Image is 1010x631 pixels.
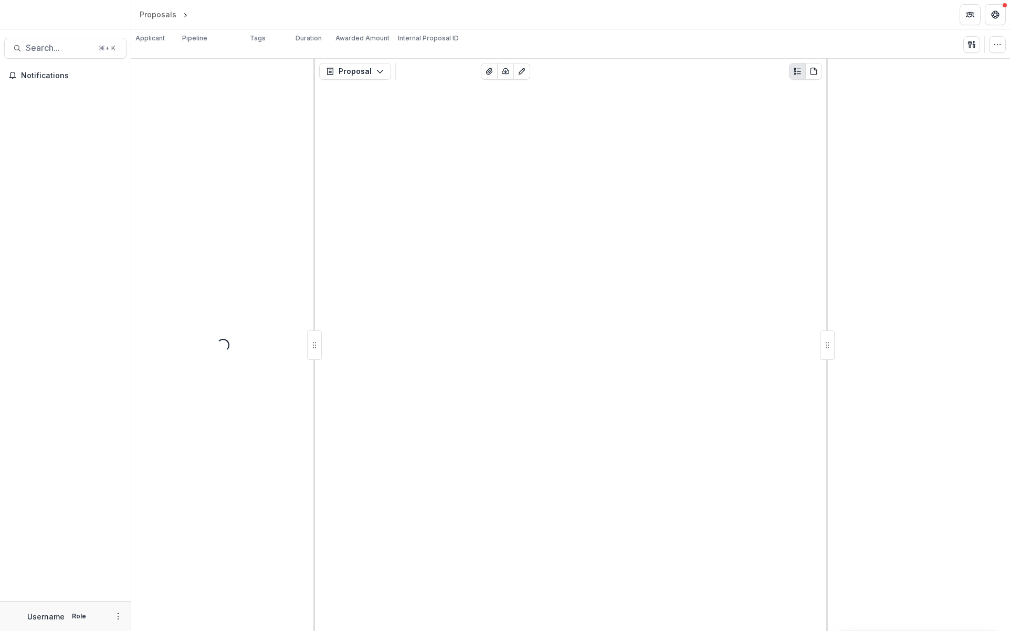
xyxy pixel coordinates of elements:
p: Role [69,612,89,621]
div: ⌘ + K [97,42,118,54]
p: Pipeline [182,34,207,43]
p: Awarded Amount [335,34,390,43]
button: More [112,610,124,623]
span: Search... [26,43,92,53]
button: Edit as form [513,63,530,80]
div: Proposals [140,9,176,20]
button: Notifications [4,67,127,84]
button: Get Help [985,4,1006,25]
a: Proposals [135,7,181,22]
p: Tags [250,34,266,43]
span: Notifications [21,71,122,80]
button: Search... [4,38,127,59]
p: Internal Proposal ID [398,34,459,43]
button: Partners [960,4,981,25]
button: Plaintext view [789,63,806,80]
p: Duration [296,34,322,43]
button: Proposal [319,63,391,80]
p: Applicant [135,34,165,43]
button: PDF view [805,63,822,80]
nav: breadcrumb [135,7,235,22]
button: View Attached Files [481,63,498,80]
p: Username [27,611,65,622]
